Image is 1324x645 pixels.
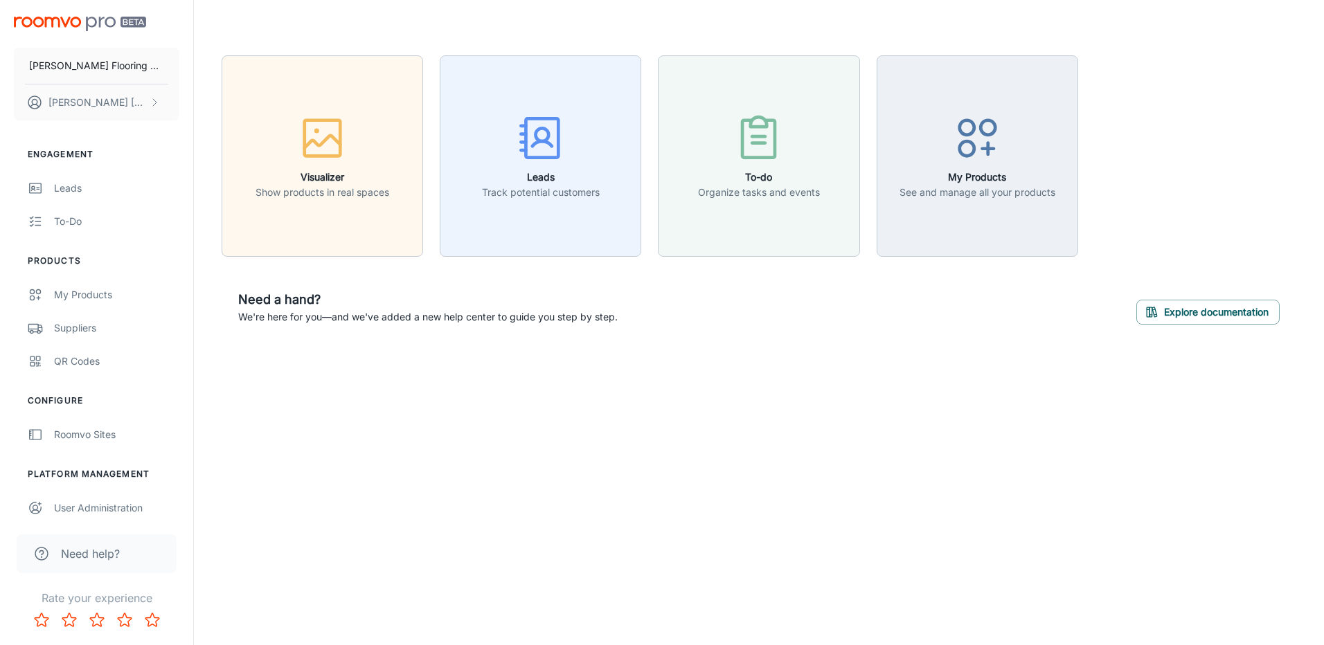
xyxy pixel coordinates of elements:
[1136,300,1280,325] button: Explore documentation
[440,148,641,162] a: LeadsTrack potential customers
[877,55,1078,257] button: My ProductsSee and manage all your products
[900,170,1055,185] h6: My Products
[238,290,618,309] h6: Need a hand?
[698,185,820,200] p: Organize tasks and events
[658,55,859,257] button: To-doOrganize tasks and events
[54,181,179,196] div: Leads
[238,309,618,325] p: We're here for you—and we've added a new help center to guide you step by step.
[658,148,859,162] a: To-doOrganize tasks and events
[29,58,164,73] p: [PERSON_NAME] Flooring Stores
[440,55,641,257] button: LeadsTrack potential customers
[482,170,600,185] h6: Leads
[14,48,179,84] button: [PERSON_NAME] Flooring Stores
[900,185,1055,200] p: See and manage all your products
[482,185,600,200] p: Track potential customers
[256,185,389,200] p: Show products in real spaces
[54,287,179,302] div: My Products
[54,354,179,369] div: QR Codes
[877,148,1078,162] a: My ProductsSee and manage all your products
[256,170,389,185] h6: Visualizer
[1136,305,1280,318] a: Explore documentation
[698,170,820,185] h6: To-do
[14,84,179,120] button: [PERSON_NAME] [PERSON_NAME]
[54,214,179,229] div: To-do
[14,17,146,31] img: Roomvo PRO Beta
[222,55,423,257] button: VisualizerShow products in real spaces
[54,320,179,336] div: Suppliers
[48,95,146,110] p: [PERSON_NAME] [PERSON_NAME]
